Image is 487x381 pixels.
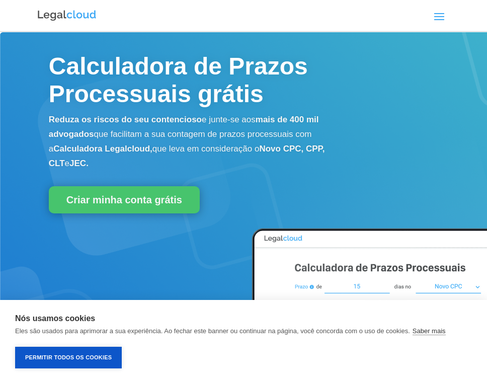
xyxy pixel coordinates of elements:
a: Saber mais [413,327,446,335]
p: e junte-se aos que facilitam a sua contagem de prazos processuais com a que leva em consideração o e [49,113,331,171]
strong: Nós usamos cookies [15,314,95,323]
button: Permitir Todos os Cookies [15,347,122,368]
b: JEC. [69,159,89,168]
span: Calculadora de Prazos Processuais grátis [49,53,308,107]
a: Criar minha conta grátis [49,186,200,213]
img: Logo da Legalcloud [37,9,97,22]
p: Eles são usados para aprimorar a sua experiência. Ao fechar este banner ou continuar na página, v... [15,327,410,335]
b: Novo CPC, CPP, CLT [49,144,325,168]
b: Reduza os riscos do seu contencioso [49,115,202,124]
b: Calculadora Legalcloud, [53,144,152,154]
